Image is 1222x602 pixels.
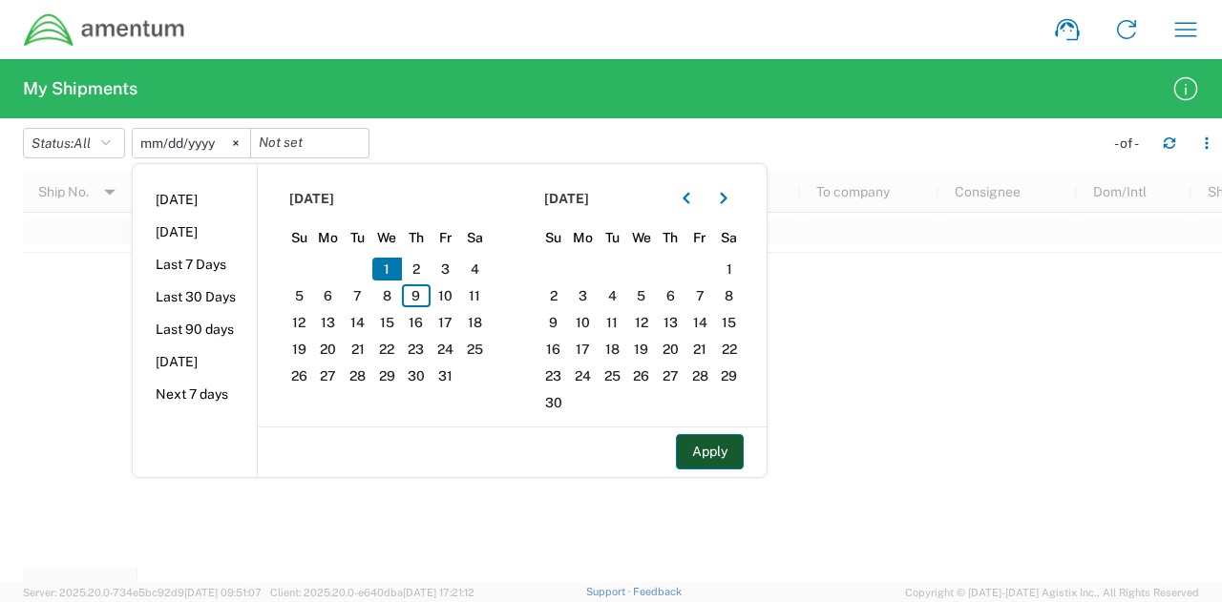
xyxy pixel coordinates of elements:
[284,229,314,246] span: Su
[431,338,460,361] span: 24
[626,364,656,387] span: 26
[289,190,334,207] span: [DATE]
[184,587,262,598] span: [DATE] 09:51:07
[431,229,460,246] span: Fr
[284,338,314,361] span: 19
[402,229,432,246] span: Th
[402,338,432,361] span: 23
[74,135,91,151] span: All
[133,248,257,280] li: Last 7 Days
[598,338,627,361] span: 18
[539,311,569,334] span: 9
[314,311,344,334] span: 13
[314,364,344,387] span: 27
[133,378,257,410] li: Next 7 days
[714,338,744,361] span: 22
[23,12,186,48] img: dyncorp
[568,364,598,387] span: 24
[460,338,490,361] span: 25
[539,229,569,246] span: Su
[685,364,715,387] span: 28
[539,364,569,387] span: 23
[343,338,372,361] span: 21
[633,586,682,597] a: Feedback
[656,284,685,307] span: 6
[598,364,627,387] span: 25
[539,391,569,414] span: 30
[626,229,656,246] span: We
[372,258,402,280] span: 1
[1114,135,1148,152] div: - of -
[586,586,634,597] a: Support
[714,229,744,246] span: Sa
[133,129,250,157] input: Not set
[539,338,569,361] span: 16
[539,284,569,307] span: 2
[431,311,460,334] span: 17
[431,258,460,280] span: 3
[314,284,344,307] span: 6
[372,284,402,307] span: 8
[685,311,715,334] span: 14
[656,311,685,334] span: 13
[23,77,137,100] h2: My Shipments
[343,364,372,387] span: 28
[568,311,598,334] span: 10
[626,338,656,361] span: 19
[343,229,372,246] span: Tu
[23,128,125,158] button: Status:All
[460,284,490,307] span: 11
[372,229,402,246] span: We
[343,311,372,334] span: 14
[402,311,432,334] span: 16
[133,183,257,216] li: [DATE]
[905,584,1199,601] span: Copyright © [DATE]-[DATE] Agistix Inc., All Rights Reserved
[685,229,715,246] span: Fr
[626,311,656,334] span: 12
[284,364,314,387] span: 26
[714,284,744,307] span: 8
[598,311,627,334] span: 11
[656,229,685,246] span: Th
[568,229,598,246] span: Mo
[685,338,715,361] span: 21
[714,311,744,334] span: 15
[372,311,402,334] span: 15
[544,190,589,207] span: [DATE]
[460,258,490,280] span: 4
[714,258,744,280] span: 1
[372,338,402,361] span: 22
[460,229,490,246] span: Sa
[402,364,432,387] span: 30
[431,284,460,307] span: 10
[460,311,490,334] span: 18
[626,284,656,307] span: 5
[403,587,474,598] span: [DATE] 17:21:12
[314,229,344,246] span: Mo
[270,587,474,598] span: Client: 2025.20.0-e640dba
[343,284,372,307] span: 7
[133,216,257,248] li: [DATE]
[431,364,460,387] span: 31
[284,284,314,307] span: 5
[402,258,432,280] span: 2
[284,311,314,334] span: 12
[685,284,715,307] span: 7
[598,284,627,307] span: 4
[598,229,627,246] span: Tu
[676,434,744,469] button: Apply
[372,364,402,387] span: 29
[568,338,598,361] span: 17
[714,364,744,387] span: 29
[568,284,598,307] span: 3
[402,284,432,307] span: 9
[133,345,257,378] li: [DATE]
[656,364,685,387] span: 27
[133,280,257,313] li: Last 30 Days
[133,313,257,345] li: Last 90 days
[656,338,685,361] span: 20
[23,587,262,598] span: Server: 2025.20.0-734e5bc92d9
[251,129,369,157] input: Not set
[314,338,344,361] span: 20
